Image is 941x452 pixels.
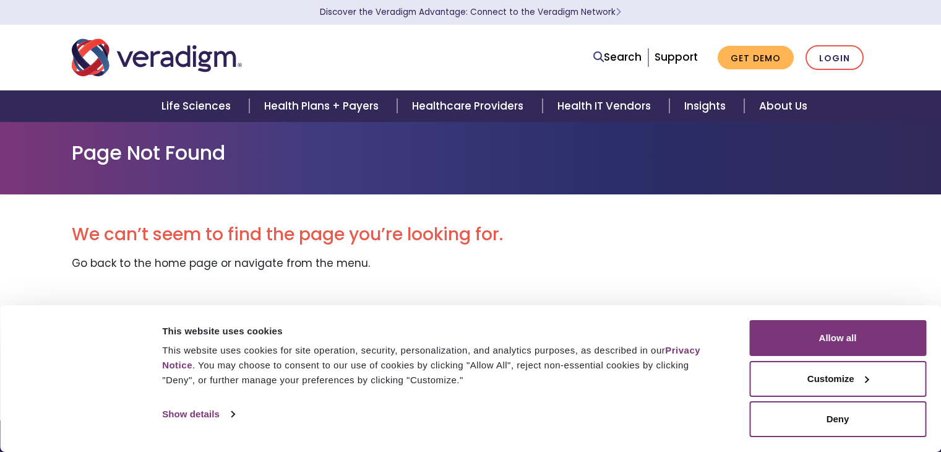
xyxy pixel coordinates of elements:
[669,90,744,122] a: Insights
[749,361,926,397] button: Customize
[616,6,621,18] span: Learn More
[249,90,397,122] a: Health Plans + Payers
[72,224,870,245] h2: We can’t seem to find the page you’re looking for.
[744,90,822,122] a: About Us
[593,49,642,66] a: Search
[718,46,794,70] a: Get Demo
[655,50,698,64] a: Support
[72,255,870,272] p: Go back to the home page or navigate from the menu.
[147,90,249,122] a: Life Sciences
[162,343,721,388] div: This website uses cookies for site operation, security, personalization, and analytics purposes, ...
[397,90,542,122] a: Healthcare Providers
[162,324,721,339] div: This website uses cookies
[749,401,926,437] button: Deny
[162,405,234,424] a: Show details
[749,320,926,356] button: Allow all
[806,45,864,71] a: Login
[320,6,621,18] a: Discover the Veradigm Advantage: Connect to the Veradigm NetworkLearn More
[543,90,669,122] a: Health IT Vendors
[72,37,242,78] img: Veradigm logo
[72,141,870,165] h1: Page Not Found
